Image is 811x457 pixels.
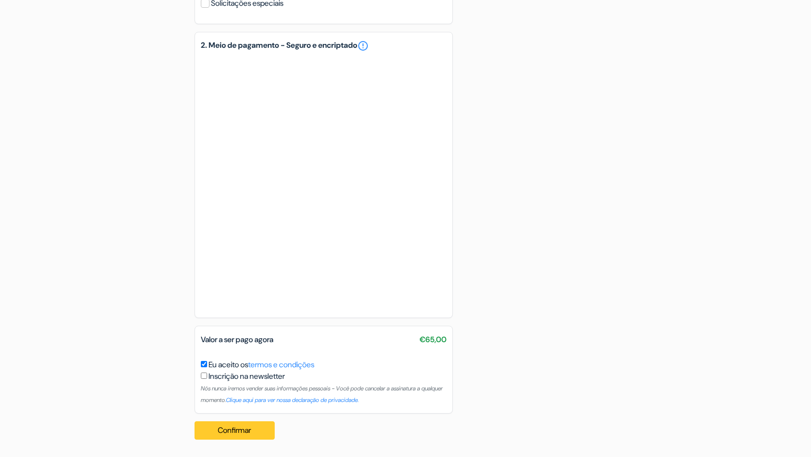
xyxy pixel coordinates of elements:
h5: 2. Meio de pagamento - Seguro e encriptado [201,40,447,52]
small: Nós nunca iremos vender suas informações pessoais - Você pode cancelar a assinatura a qualquer mo... [201,385,443,404]
a: error_outline [357,40,369,52]
span: Valor a ser pago agora [201,334,273,345]
a: termos e condições [248,360,314,370]
a: Clique aqui para ver nossa declaração de privacidade. [226,396,359,404]
label: Inscrição na newsletter [209,371,285,382]
iframe: Moldura de introdução de pagamento seguro [199,54,448,312]
span: €65,00 [419,334,447,346]
button: Confirmar [195,421,275,440]
label: Eu aceito os [209,359,314,371]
